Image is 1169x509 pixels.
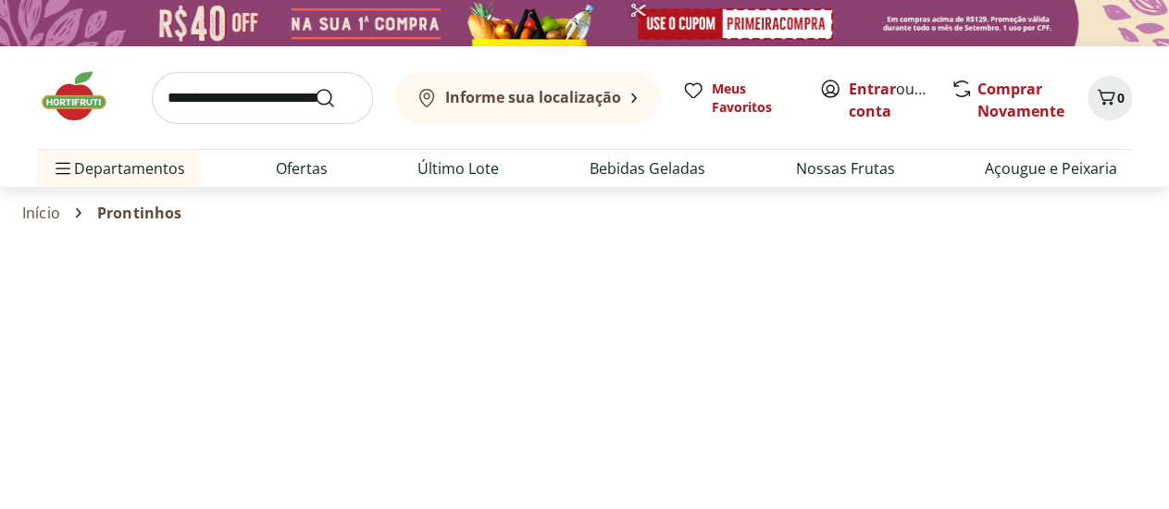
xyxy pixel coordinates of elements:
[849,79,896,99] a: Entrar
[37,68,130,124] img: Hortifruti
[985,157,1117,180] a: Açougue e Peixaria
[795,157,894,180] a: Nossas Frutas
[712,80,797,117] span: Meus Favoritos
[22,205,60,221] a: Início
[52,146,74,191] button: Menu
[977,79,1064,121] a: Comprar Novamente
[152,72,373,124] input: search
[590,157,705,180] a: Bebidas Geladas
[417,157,499,180] a: Último Lote
[276,157,328,180] a: Ofertas
[395,72,660,124] button: Informe sua localização
[52,146,185,191] span: Departamentos
[314,87,358,109] button: Submit Search
[1088,76,1132,120] button: Carrinho
[849,79,951,121] a: Criar conta
[1117,89,1125,106] span: 0
[682,80,797,117] a: Meus Favoritos
[849,78,931,122] span: ou
[97,205,182,221] span: Prontinhos
[445,87,621,107] b: Informe sua localização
